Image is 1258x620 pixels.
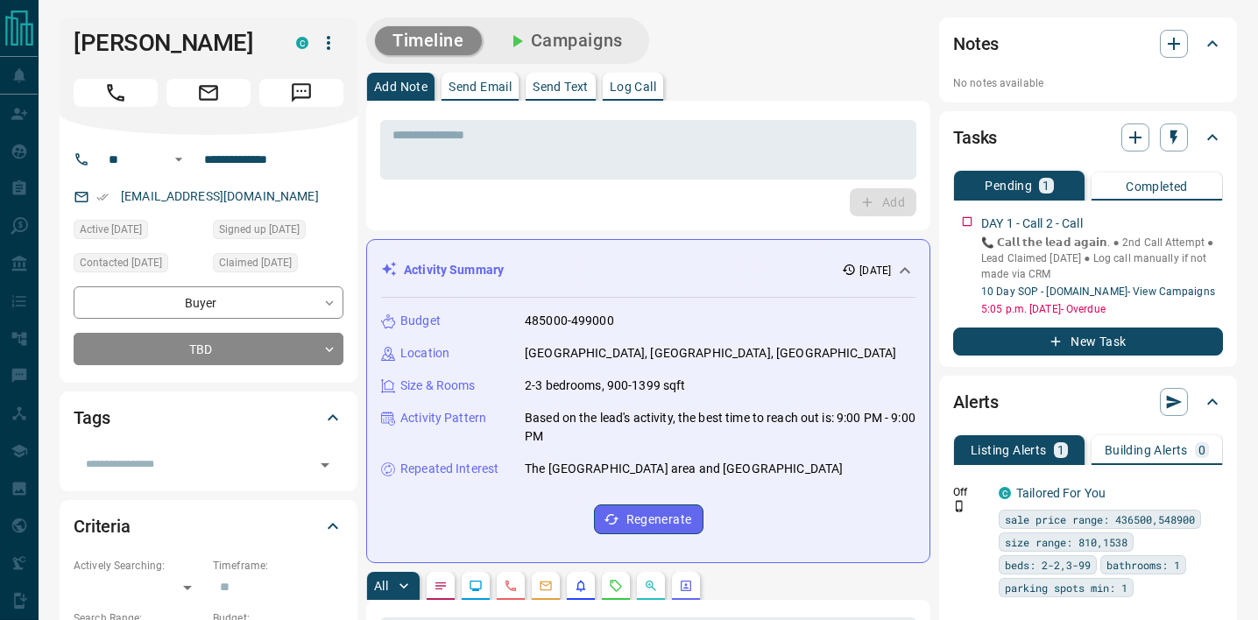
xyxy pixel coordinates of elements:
[999,487,1011,499] div: condos.ca
[1042,180,1050,192] p: 1
[166,79,251,107] span: Email
[74,558,204,574] p: Actively Searching:
[981,285,1215,298] a: 10 Day SOP - [DOMAIN_NAME]- View Campaigns
[74,404,110,432] h2: Tags
[859,263,891,278] p: [DATE]
[1016,486,1106,500] a: Tailored For You
[953,75,1223,91] p: No notes available
[953,388,999,416] h2: Alerts
[400,312,441,330] p: Budget
[121,189,319,203] a: [EMAIL_ADDRESS][DOMAIN_NAME]
[981,301,1223,317] p: 5:05 p.m. [DATE] - Overdue
[609,579,623,593] svg: Requests
[213,253,343,278] div: Wed Jul 16 2025
[469,579,483,593] svg: Lead Browsing Activity
[404,261,504,279] p: Activity Summary
[981,215,1083,233] p: DAY 1 - Call 2 - Call
[74,333,343,365] div: TBD
[296,37,308,49] div: condos.ca
[953,116,1223,159] div: Tasks
[985,180,1032,192] p: Pending
[525,312,614,330] p: 485000-499000
[381,254,915,286] div: Activity Summary[DATE]
[74,220,204,244] div: Tue Jul 15 2025
[644,579,658,593] svg: Opportunities
[981,235,1223,282] p: 📞 𝗖𝗮𝗹𝗹 𝘁𝗵𝗲 𝗹𝗲𝗮𝗱 𝗮𝗴𝗮𝗶𝗻. ● 2nd Call Attempt ● Lead Claimed [DATE] ‎● Log call manually if not made ...
[74,253,204,278] div: Wed Jul 16 2025
[1005,533,1127,551] span: size range: 810,1538
[400,377,476,395] p: Size & Rooms
[213,558,343,574] p: Timeframe:
[953,328,1223,356] button: New Task
[219,221,300,238] span: Signed up [DATE]
[533,81,589,93] p: Send Text
[953,500,965,512] svg: Push Notification Only
[1126,180,1188,193] p: Completed
[953,484,988,500] p: Off
[953,23,1223,65] div: Notes
[525,377,686,395] p: 2-3 bedrooms, 900-1399 sqft
[400,460,498,478] p: Repeated Interest
[1198,444,1205,456] p: 0
[375,26,482,55] button: Timeline
[74,512,131,540] h2: Criteria
[489,26,640,55] button: Campaigns
[434,579,448,593] svg: Notes
[525,409,915,446] p: Based on the lead's activity, the best time to reach out is: 9:00 PM - 9:00 PM
[96,191,109,203] svg: Email Verified
[1005,511,1195,528] span: sale price range: 436500,548900
[74,505,343,547] div: Criteria
[679,579,693,593] svg: Agent Actions
[80,221,142,238] span: Active [DATE]
[374,580,388,592] p: All
[610,81,656,93] p: Log Call
[574,579,588,593] svg: Listing Alerts
[313,453,337,477] button: Open
[219,254,292,271] span: Claimed [DATE]
[594,504,703,534] button: Regenerate
[74,79,158,107] span: Call
[539,579,553,593] svg: Emails
[400,409,486,427] p: Activity Pattern
[259,79,343,107] span: Message
[449,81,512,93] p: Send Email
[374,81,428,93] p: Add Note
[74,286,343,319] div: Buyer
[1057,444,1064,456] p: 1
[525,460,843,478] p: The [GEOGRAPHIC_DATA] area and [GEOGRAPHIC_DATA]
[400,344,449,363] p: Location
[953,30,999,58] h2: Notes
[504,579,518,593] svg: Calls
[80,254,162,271] span: Contacted [DATE]
[971,444,1047,456] p: Listing Alerts
[1105,444,1188,456] p: Building Alerts
[953,123,997,151] h2: Tasks
[953,381,1223,423] div: Alerts
[1106,556,1180,574] span: bathrooms: 1
[1005,556,1091,574] span: beds: 2-2,3-99
[213,220,343,244] div: Tue Jul 15 2025
[1005,579,1127,596] span: parking spots min: 1
[525,344,896,363] p: [GEOGRAPHIC_DATA], [GEOGRAPHIC_DATA], [GEOGRAPHIC_DATA]
[74,29,270,57] h1: [PERSON_NAME]
[168,149,189,170] button: Open
[74,397,343,439] div: Tags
